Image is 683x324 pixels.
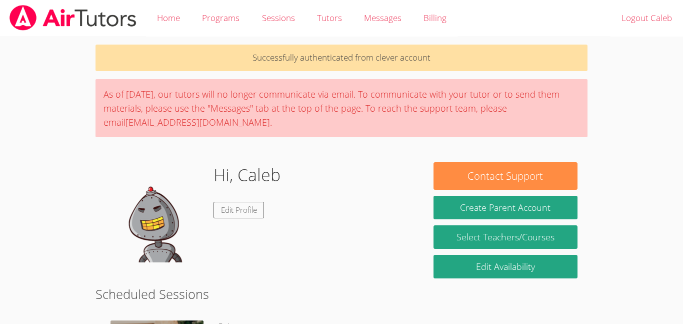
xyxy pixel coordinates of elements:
button: Contact Support [433,162,577,190]
a: Edit Availability [433,255,577,278]
a: Select Teachers/Courses [433,225,577,249]
p: Successfully authenticated from clever account [95,45,587,71]
img: airtutors_banner-c4298cdbf04f3fff15de1276eac7730deb9818008684d7c2e4769d2f7ddbe033.png [8,5,137,31]
div: As of [DATE], our tutors will no longer communicate via email. To communicate with your tutor or ... [95,79,587,137]
button: Create Parent Account [433,196,577,219]
h2: Scheduled Sessions [95,284,587,303]
a: Edit Profile [213,202,264,218]
span: Messages [364,12,401,24]
h1: Hi, Caleb [213,162,280,188]
img: default.png [105,162,205,262]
